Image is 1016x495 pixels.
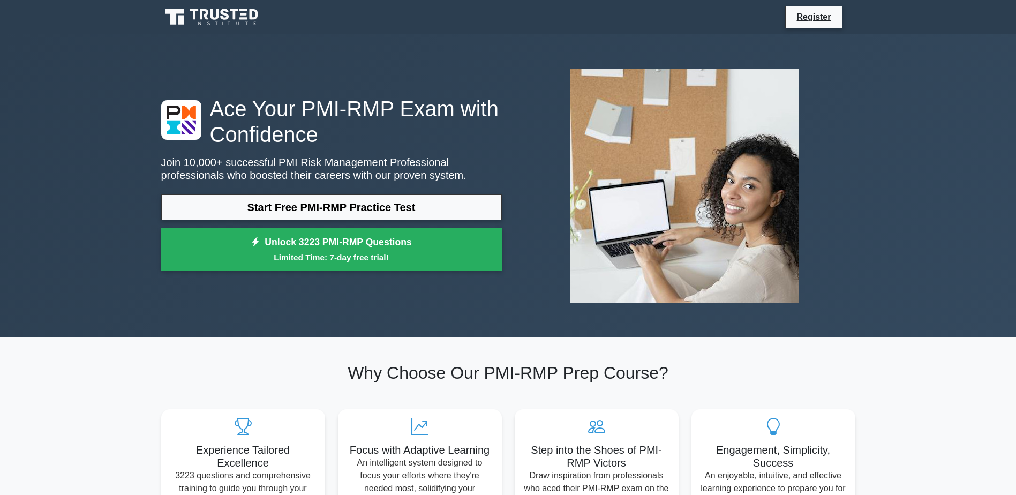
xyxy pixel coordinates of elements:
[161,194,502,220] a: Start Free PMI-RMP Practice Test
[170,444,317,469] h5: Experience Tailored Excellence
[347,444,493,456] h5: Focus with Adaptive Learning
[161,363,855,383] h2: Why Choose Our PMI-RMP Prep Course?
[523,444,670,469] h5: Step into the Shoes of PMI-RMP Victors
[161,96,502,147] h1: Ace Your PMI-RMP Exam with Confidence
[161,228,502,271] a: Unlock 3223 PMI-RMP QuestionsLimited Time: 7-day free trial!
[161,156,502,182] p: Join 10,000+ successful PMI Risk Management Professional professionals who boosted their careers ...
[700,444,847,469] h5: Engagement, Simplicity, Success
[175,251,488,264] small: Limited Time: 7-day free trial!
[790,10,837,24] a: Register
